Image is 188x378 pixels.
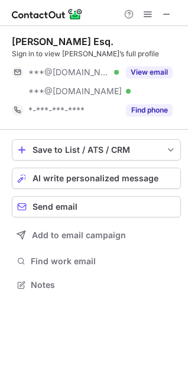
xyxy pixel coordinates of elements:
span: Send email [33,202,77,212]
span: Find work email [31,256,176,267]
span: Add to email campaign [32,230,126,240]
img: ContactOut v5.3.10 [12,7,83,21]
button: save-profile-one-click [12,139,181,161]
button: Send email [12,196,181,217]
div: Sign in to view [PERSON_NAME]’s full profile [12,49,181,59]
span: Notes [31,280,176,290]
button: Find work email [12,253,181,270]
button: Reveal Button [126,104,173,116]
button: Notes [12,277,181,293]
span: AI write personalized message [33,174,158,183]
button: Reveal Button [126,66,173,78]
span: ***@[DOMAIN_NAME] [28,86,122,97]
button: AI write personalized message [12,168,181,189]
div: [PERSON_NAME] Esq. [12,36,114,47]
div: Save to List / ATS / CRM [33,145,160,155]
span: ***@[DOMAIN_NAME] [28,67,110,78]
button: Add to email campaign [12,225,181,246]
